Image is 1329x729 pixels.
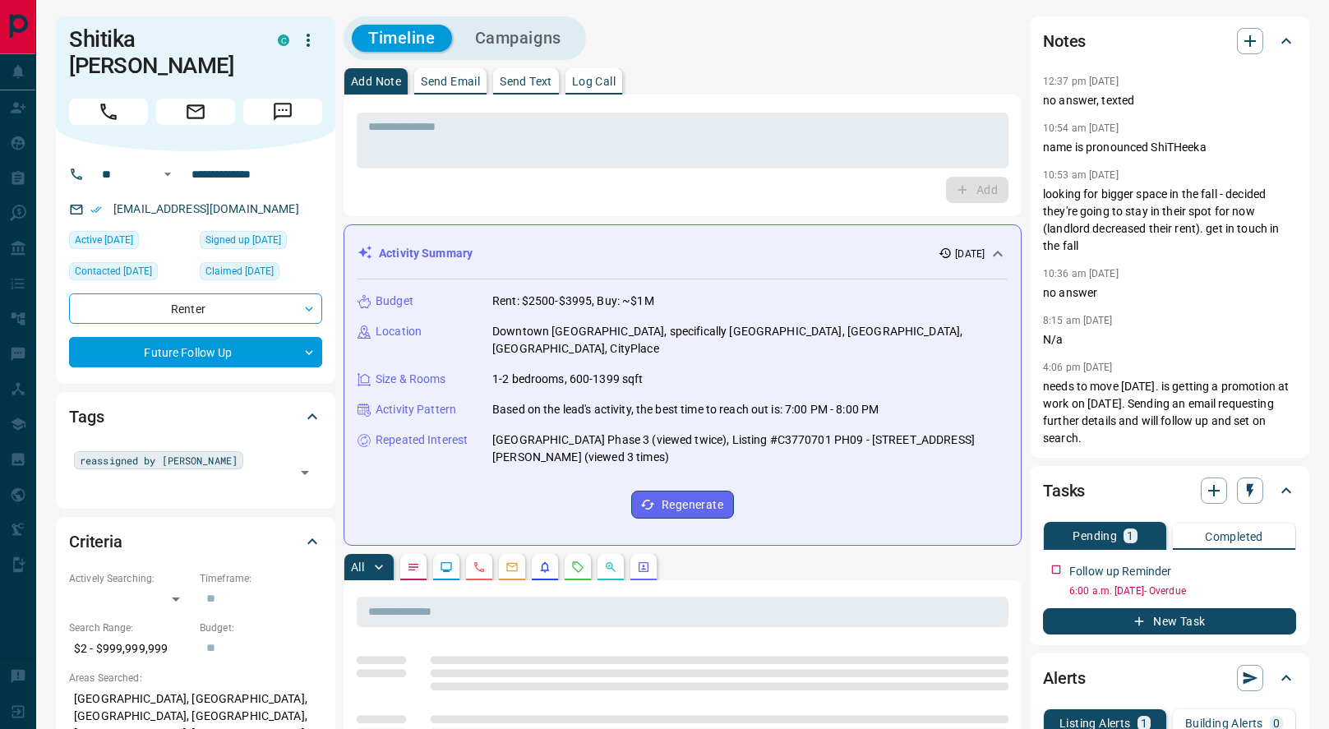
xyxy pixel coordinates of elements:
p: 1-2 bedrooms, 600-1399 sqft [492,371,644,388]
p: 1 [1127,530,1133,542]
div: Tasks [1043,471,1296,510]
p: All [351,561,364,573]
svg: Opportunities [604,561,617,574]
p: Timeframe: [200,571,322,586]
span: Active [DATE] [75,232,133,248]
p: Location [376,323,422,340]
h2: Notes [1043,28,1086,54]
div: Tags [69,397,322,436]
p: Send Text [500,76,552,87]
svg: Requests [571,561,584,574]
span: Message [243,99,322,125]
div: Fri Feb 07 2025 [200,262,322,285]
div: Activity Summary[DATE] [358,238,1008,269]
p: name is pronounced ShiTHeeka [1043,139,1296,156]
div: Notes [1043,21,1296,61]
p: Based on the lead's activity, the best time to reach out is: 7:00 PM - 8:00 PM [492,401,879,418]
p: Size & Rooms [376,371,446,388]
p: no answer, texted [1043,92,1296,109]
h2: Tasks [1043,478,1085,504]
div: Alerts [1043,658,1296,698]
p: Listing Alerts [1059,717,1131,729]
h2: Tags [69,404,104,430]
p: [GEOGRAPHIC_DATA] Phase 3 (viewed twice), Listing #C3770701 PH09 - [STREET_ADDRESS][PERSON_NAME] ... [492,431,1008,466]
div: Criteria [69,522,322,561]
p: 4:06 pm [DATE] [1043,362,1113,373]
span: Claimed [DATE] [205,263,274,279]
p: looking for bigger space in the fall - decided they're going to stay in their spot for now (landl... [1043,186,1296,255]
div: Sat Apr 19 2025 [69,231,192,254]
p: 12:37 pm [DATE] [1043,76,1119,87]
p: Log Call [572,76,616,87]
span: Contacted [DATE] [75,263,152,279]
p: Search Range: [69,621,192,635]
button: Regenerate [631,491,734,519]
div: Thu Sep 04 2025 [69,262,192,285]
p: 10:36 am [DATE] [1043,268,1119,279]
div: Renter [69,293,322,324]
svg: Notes [407,561,420,574]
svg: Lead Browsing Activity [440,561,453,574]
button: Open [293,461,316,484]
span: Call [69,99,148,125]
p: Rent: $2500-$3995, Buy: ~$1M [492,293,654,310]
p: 6:00 a.m. [DATE] - Overdue [1069,584,1296,598]
p: Activity Pattern [376,401,456,418]
button: Open [158,164,178,184]
button: Timeline [352,25,452,52]
p: 10:53 am [DATE] [1043,169,1119,181]
p: Activity Summary [379,245,473,262]
p: Repeated Interest [376,431,468,449]
span: reassigned by [PERSON_NAME] [80,452,238,468]
p: Budget [376,293,413,310]
p: Actively Searching: [69,571,192,586]
div: Future Follow Up [69,337,322,367]
a: [EMAIL_ADDRESS][DOMAIN_NAME] [113,202,299,215]
svg: Emails [505,561,519,574]
p: no answer [1043,284,1296,302]
button: Campaigns [459,25,578,52]
p: Downtown [GEOGRAPHIC_DATA], specifically [GEOGRAPHIC_DATA], [GEOGRAPHIC_DATA], [GEOGRAPHIC_DATA],... [492,323,1008,358]
p: Pending [1073,530,1117,542]
p: 0 [1273,717,1280,729]
h2: Alerts [1043,665,1086,691]
p: needs to move [DATE]. is getting a promotion at work on [DATE]. Sending an email requesting furth... [1043,378,1296,447]
svg: Email Verified [90,204,102,215]
h1: Shitika [PERSON_NAME] [69,26,253,79]
div: Sat Jan 09 2021 [200,231,322,254]
svg: Listing Alerts [538,561,551,574]
p: Add Note [351,76,401,87]
span: Email [156,99,235,125]
div: condos.ca [278,35,289,46]
button: New Task [1043,608,1296,634]
svg: Calls [473,561,486,574]
p: Building Alerts [1185,717,1263,729]
p: [DATE] [955,247,985,261]
p: 1 [1141,717,1147,729]
p: 10:54 am [DATE] [1043,122,1119,134]
p: $2 - $999,999,999 [69,635,192,662]
p: N/a [1043,331,1296,348]
p: Send Email [421,76,480,87]
p: Areas Searched: [69,671,322,685]
p: Follow up Reminder [1069,563,1171,580]
p: Completed [1205,531,1263,542]
p: 8:15 am [DATE] [1043,315,1113,326]
svg: Agent Actions [637,561,650,574]
h2: Criteria [69,528,122,555]
p: Budget: [200,621,322,635]
span: Signed up [DATE] [205,232,281,248]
